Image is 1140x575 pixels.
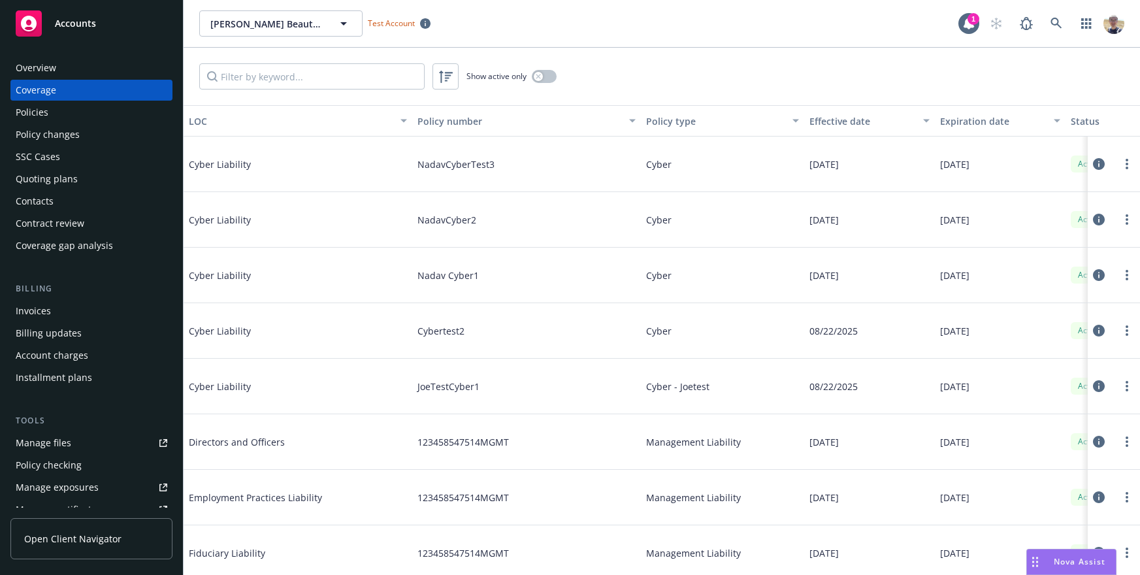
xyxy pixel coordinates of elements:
span: [DATE] [940,546,969,560]
span: Nova Assist [1054,556,1105,567]
div: Tools [10,414,172,427]
div: Manage exposures [16,477,99,498]
button: Policy type [641,105,804,137]
span: NadavCyberTest3 [417,157,495,171]
a: Policies [10,102,172,123]
span: 08/22/2025 [809,324,858,338]
span: Directors and Officers [189,435,385,449]
a: Manage files [10,433,172,453]
img: photo [1103,13,1124,34]
a: Coverage gap analysis [10,235,172,256]
span: [DATE] [809,546,839,560]
span: Cyber [646,324,672,338]
div: Quoting plans [16,169,78,189]
span: Cyber Liability [189,213,385,227]
span: 123458547514MGMT [417,491,509,504]
span: Test Account [363,16,436,30]
span: NadavCyber2 [417,213,476,227]
div: 1 [968,13,979,25]
button: Expiration date [935,105,1066,137]
div: Policies [16,102,48,123]
div: Drag to move [1027,550,1043,574]
a: Switch app [1073,10,1099,37]
a: Start snowing [983,10,1009,37]
span: Cyber [646,213,672,227]
div: Manage certificates [16,499,101,520]
button: LOC [184,105,412,137]
div: Expiration date [940,114,1046,128]
div: Billing updates [16,323,82,344]
span: Active [1076,547,1102,559]
a: Coverage [10,80,172,101]
span: Active [1076,380,1102,392]
a: Manage certificates [10,499,172,520]
div: SSC Cases [16,146,60,167]
div: Coverage [16,80,56,101]
div: Policy number [417,114,621,128]
a: more [1119,323,1135,338]
span: Cyber [646,269,672,282]
span: [DATE] [809,491,839,504]
span: [DATE] [940,491,969,504]
span: Active [1076,214,1102,225]
span: Active [1076,325,1102,337]
span: Cyber [646,157,672,171]
a: Contract review [10,213,172,234]
a: Policy changes [10,124,172,145]
span: [DATE] [940,380,969,393]
span: [DATE] [940,324,969,338]
a: Policy checking [10,455,172,476]
a: more [1119,545,1135,561]
div: Policy type [646,114,785,128]
span: 123458547514MGMT [417,546,509,560]
span: Nadav Cyber1 [417,269,479,282]
div: Contacts [16,191,54,212]
a: more [1119,267,1135,283]
div: Contract review [16,213,84,234]
span: Active [1076,269,1102,281]
a: Billing updates [10,323,172,344]
span: Cybertest2 [417,324,464,338]
span: Show active only [466,71,527,82]
input: Filter by keyword... [199,63,425,90]
span: [DATE] [940,269,969,282]
a: Overview [10,57,172,78]
span: Test Account [368,18,415,29]
div: Effective date [809,114,915,128]
span: Management Liability [646,491,741,504]
div: Installment plans [16,367,92,388]
button: [PERSON_NAME] Beauty Influencer [199,10,363,37]
a: Report a Bug [1013,10,1039,37]
span: Employment Practices Liability [189,491,385,504]
button: Effective date [804,105,935,137]
div: Invoices [16,301,51,321]
a: Installment plans [10,367,172,388]
a: more [1119,212,1135,227]
div: Manage files [16,433,71,453]
span: Manage exposures [10,477,172,498]
div: Policy changes [16,124,80,145]
a: SSC Cases [10,146,172,167]
span: Open Client Navigator [24,532,122,546]
span: [DATE] [940,213,969,227]
div: Overview [16,57,56,78]
span: Cyber Liability [189,324,385,338]
span: [DATE] [809,213,839,227]
span: [DATE] [940,157,969,171]
a: more [1119,156,1135,172]
a: more [1119,489,1135,505]
a: more [1119,434,1135,450]
span: [DATE] [809,157,839,171]
span: Cyber - Joetest [646,380,709,393]
span: Management Liability [646,435,741,449]
span: 123458547514MGMT [417,435,509,449]
a: Search [1043,10,1069,37]
div: Policy checking [16,455,82,476]
span: [PERSON_NAME] Beauty Influencer [210,17,323,31]
span: [DATE] [940,435,969,449]
div: Account charges [16,345,88,366]
button: Policy number [412,105,641,137]
span: Cyber Liability [189,380,385,393]
span: Cyber Liability [189,269,385,282]
a: more [1119,378,1135,394]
